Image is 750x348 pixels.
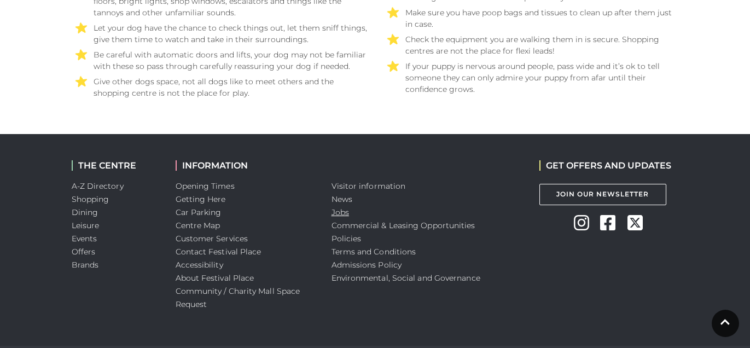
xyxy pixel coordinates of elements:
a: Terms and Conditions [332,247,416,257]
a: Customer Services [176,234,248,243]
li: Make sure you have poop bags and tissues to clean up after them just in case. [383,3,679,30]
li: Check the equipment you are walking them in is secure. Shopping centres are not the place for fle... [383,30,679,57]
li: Give other dogs space, not all dogs like to meet others and the shopping centre is not the place ... [72,72,367,99]
a: Environmental, Social and Governance [332,273,480,283]
a: Events [72,234,97,243]
a: Brands [72,260,99,270]
a: Offers [72,247,96,257]
h2: INFORMATION [176,160,315,171]
h2: GET OFFERS AND UPDATES [539,160,671,171]
a: About Festival Place [176,273,254,283]
a: Community / Charity Mall Space Request [176,286,300,309]
a: News [332,194,352,204]
a: Contact Festival Place [176,247,261,257]
h2: THE CENTRE [72,160,159,171]
a: A-Z Directory [72,181,124,191]
a: Policies [332,234,362,243]
a: Shopping [72,194,109,204]
a: Car Parking [176,207,222,217]
a: Visitor information [332,181,406,191]
li: If your puppy is nervous around people, pass wide and it’s ok to tell someone they can only admir... [383,57,679,95]
li: Let your dog have the chance to check things out, let them sniff things, give them time to watch ... [72,19,367,45]
li: Be careful with automatic doors and lifts, your dog may not be familiar with these so pass throug... [72,45,367,72]
a: Accessibility [176,260,223,270]
a: Join Our Newsletter [539,184,666,205]
a: Getting Here [176,194,226,204]
a: Commercial & Leasing Opportunities [332,221,475,230]
a: Centre Map [176,221,220,230]
a: Opening Times [176,181,235,191]
a: Leisure [72,221,100,230]
a: Jobs [332,207,349,217]
a: Dining [72,207,98,217]
a: Admissions Policy [332,260,402,270]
